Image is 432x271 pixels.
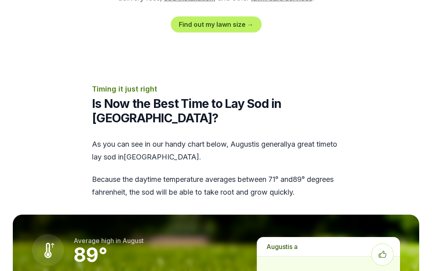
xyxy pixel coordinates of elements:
span: august [122,237,144,245]
p: Timing it just right [92,84,340,95]
h2: Is Now the Best Time to Lay Sod in [GEOGRAPHIC_DATA]? [92,97,340,126]
p: is a [257,237,400,257]
div: As you can see in our handy chart below, is generally a great time to lay sod in [GEOGRAPHIC_DATA] . [92,138,340,199]
span: august [266,243,288,251]
strong: 89 ° [74,243,108,267]
p: Average high in [74,236,144,246]
a: Find out my lawn size → [171,17,262,33]
span: august [230,140,254,149]
p: Because the daytime temperature averages between 71 ° and 89 ° degrees fahrenheit, the sod will b... [92,173,340,199]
